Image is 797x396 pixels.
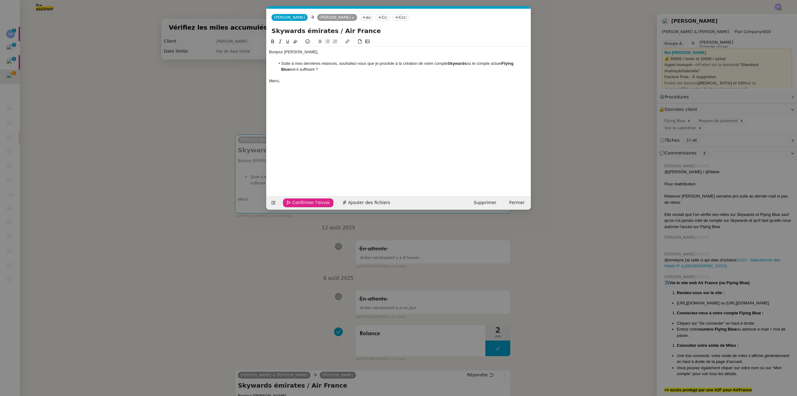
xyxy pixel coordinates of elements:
[393,14,409,21] nz-tag: Ccc:
[360,14,373,21] nz-tag: au
[317,14,357,21] nz-tag: [PERSON_NAME]
[448,61,467,66] strong: Skywards
[271,26,526,36] input: Subject
[281,61,515,71] strong: Flying Blue
[470,198,500,207] button: Supprimer
[348,199,390,206] span: Ajouter des fichiers
[292,199,330,206] span: Confirmer l'envoi
[269,78,528,84] div: Merci,
[269,49,528,55] div: Bonjour [PERSON_NAME],
[509,199,525,206] span: Fermer
[275,61,529,72] li: Suite à mes dernières relances, souhaitez-vous que je procède à la création de votre compte ou le...
[274,15,305,20] span: [PERSON_NAME]
[474,199,496,206] span: Supprimer
[283,198,333,207] button: Confirmer l'envoi
[375,14,390,21] nz-tag: Cc:
[339,198,394,207] button: Ajouter des fichiers
[506,198,528,207] button: Fermer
